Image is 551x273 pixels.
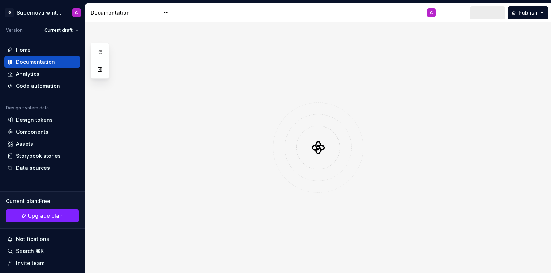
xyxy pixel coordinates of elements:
[28,212,63,219] span: Upgrade plan
[430,10,433,16] div: G
[16,140,33,148] div: Assets
[16,260,44,267] div: Invite team
[16,116,53,124] div: Design tokens
[6,209,79,222] a: Upgrade plan
[4,126,80,138] a: Components
[44,27,73,33] span: Current draft
[6,105,49,111] div: Design system data
[4,80,80,92] a: Code automation
[16,46,31,54] div: Home
[17,9,63,16] div: Supernova white label
[16,152,61,160] div: Storybook stories
[4,257,80,269] a: Invite team
[16,164,50,172] div: Data sources
[4,245,80,257] button: Search ⌘K
[1,5,83,20] button: GSupernova white labelG
[4,44,80,56] a: Home
[75,10,78,16] div: G
[16,247,44,255] div: Search ⌘K
[16,235,49,243] div: Notifications
[16,70,39,78] div: Analytics
[41,25,82,35] button: Current draft
[4,56,80,68] a: Documentation
[4,233,80,245] button: Notifications
[4,162,80,174] a: Data sources
[6,198,79,205] div: Current plan : Free
[91,9,160,16] div: Documentation
[16,58,55,66] div: Documentation
[4,68,80,80] a: Analytics
[4,114,80,126] a: Design tokens
[508,6,548,19] button: Publish
[4,138,80,150] a: Assets
[16,82,60,90] div: Code automation
[5,8,14,17] div: G
[6,27,23,33] div: Version
[16,128,48,136] div: Components
[519,9,538,16] span: Publish
[4,150,80,162] a: Storybook stories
